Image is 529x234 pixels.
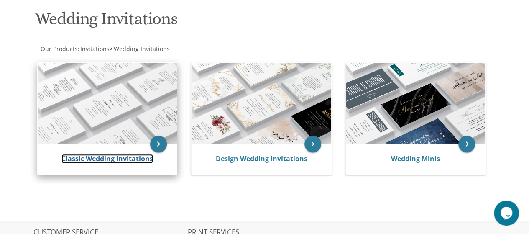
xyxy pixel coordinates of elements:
h1: Wedding Invitations [35,10,337,34]
a: keyboard_arrow_right [304,136,321,152]
span: Wedding Invitations [114,45,170,53]
div: : [33,45,265,53]
a: keyboard_arrow_right [150,136,167,152]
img: Wedding Minis [346,63,486,144]
span: > [110,45,170,53]
a: Invitations [79,45,110,53]
img: Design Wedding Invitations [192,63,331,144]
img: Classic Wedding Invitations [38,63,177,144]
a: Wedding Minis [391,154,440,163]
a: Classic Wedding Invitations [61,154,153,163]
a: Our Products [40,45,78,53]
span: Invitations [80,45,110,53]
a: keyboard_arrow_right [458,136,475,152]
a: Wedding Invitations [113,45,170,53]
a: Design Wedding Invitations [216,154,307,163]
iframe: chat widget [494,201,521,226]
